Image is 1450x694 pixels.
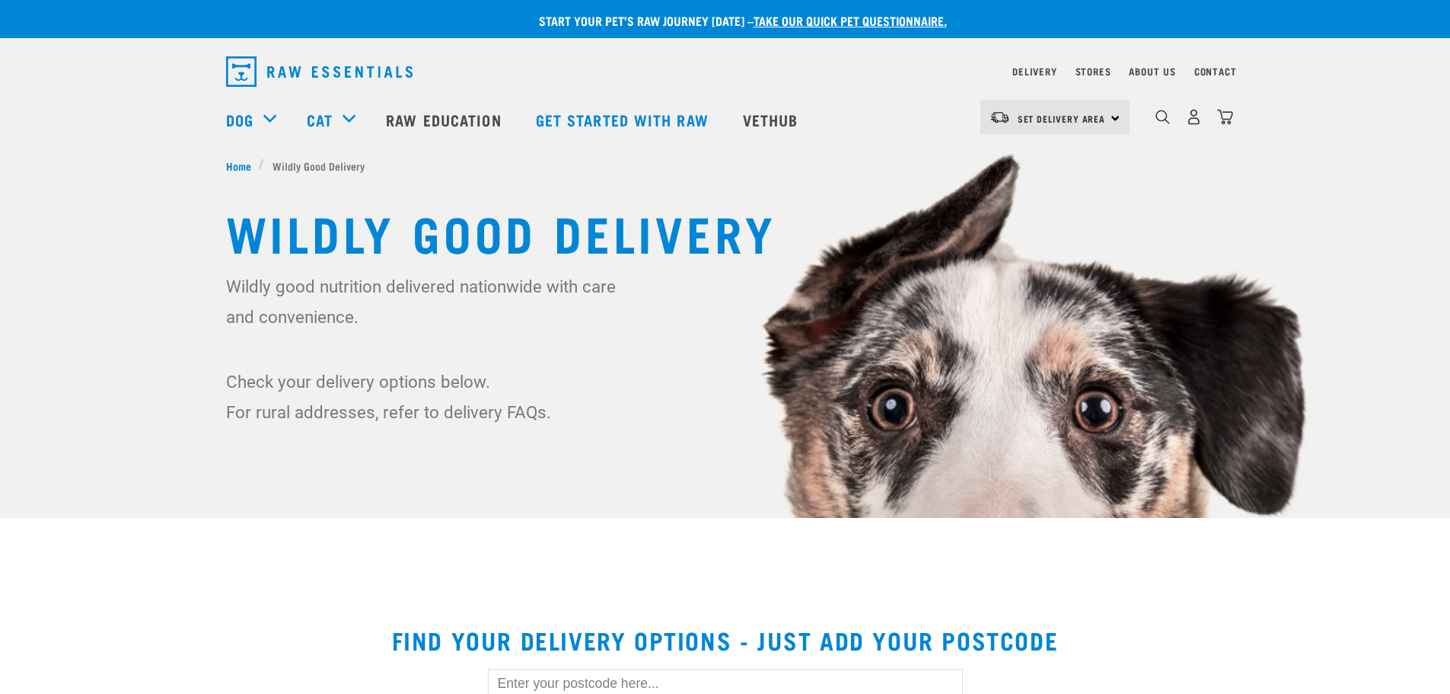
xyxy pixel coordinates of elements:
span: Home [226,158,251,174]
a: Delivery [1012,69,1056,74]
a: Get started with Raw [521,89,728,150]
nav: dropdown navigation [214,50,1237,93]
img: van-moving.png [990,110,1010,124]
a: Vethub [728,89,817,150]
p: Wildly good nutrition delivered nationwide with care and convenience. [226,271,626,332]
a: Home [226,158,260,174]
a: Raw Education [371,89,520,150]
a: About Us [1129,69,1175,74]
a: take our quick pet questionnaire. [754,17,947,24]
span: Set Delivery Area [1018,116,1106,121]
a: Contact [1194,69,1237,74]
img: Raw Essentials Logo [226,56,413,87]
a: Cat [307,108,333,131]
img: home-icon-1@2x.png [1155,110,1170,124]
nav: breadcrumbs [226,158,1225,174]
img: home-icon@2x.png [1217,109,1233,125]
h1: Wildly Good Delivery [226,204,1225,259]
img: user.png [1186,109,1202,125]
a: Stores [1076,69,1111,74]
h2: Find your delivery options - just add your postcode [18,626,1432,654]
p: Check your delivery options below. For rural addresses, refer to delivery FAQs. [226,366,626,427]
a: Dog [226,108,253,131]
